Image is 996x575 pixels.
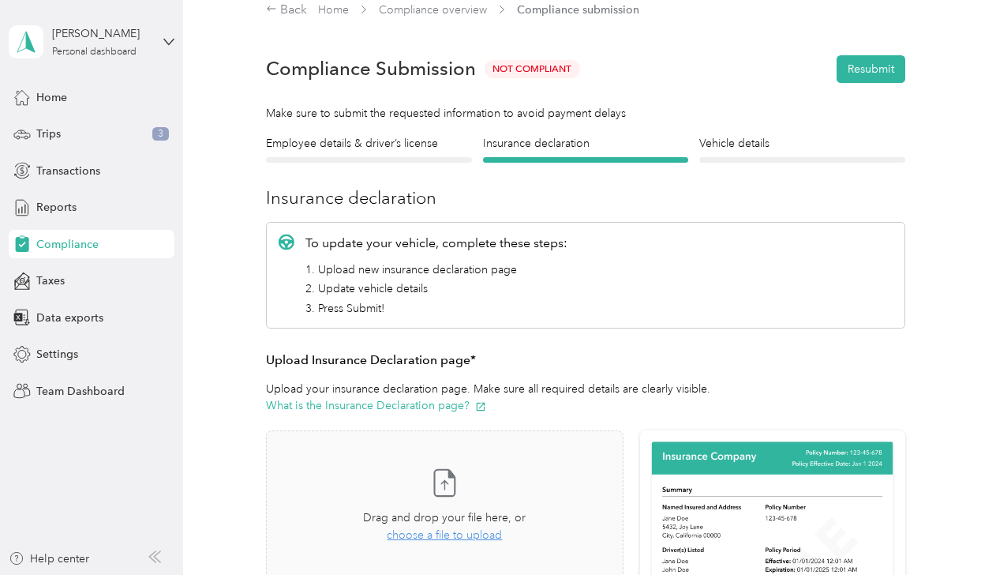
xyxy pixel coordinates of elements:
[517,2,639,18] span: Compliance submission
[52,25,151,42] div: [PERSON_NAME]
[379,3,487,17] a: Compliance overview
[152,127,169,141] span: 3
[36,163,100,179] span: Transactions
[305,300,567,317] li: 3. Press Submit!
[266,105,904,122] div: Make sure to submit the requested information to avoid payment delays
[305,261,567,278] li: 1. Upload new insurance declaration page
[266,397,486,414] button: What is the Insurance Declaration page?
[908,487,996,575] iframe: Everlance-gr Chat Button Frame
[266,351,904,370] h3: Upload Insurance Declaration page*
[52,47,137,57] div: Personal dashboard
[837,55,905,83] button: Resubmit
[36,383,125,400] span: Team Dashboard
[36,310,103,326] span: Data exports
[699,135,904,152] h4: Vehicle details
[305,280,567,297] li: 2. Update vehicle details
[363,511,526,524] span: Drag and drop your file here, or
[266,135,471,152] h4: Employee details & driver’s license
[36,272,65,289] span: Taxes
[266,185,904,211] h3: Insurance declaration
[9,551,89,567] button: Help center
[36,126,61,142] span: Trips
[485,60,580,78] span: Not Compliant
[266,1,307,20] div: Back
[266,58,476,80] h1: Compliance Submission
[36,89,67,106] span: Home
[36,346,78,363] span: Settings
[266,381,904,414] p: Upload your insurance declaration page. Make sure all required details are clearly visible.
[36,236,99,253] span: Compliance
[483,135,688,152] h4: Insurance declaration
[36,199,77,216] span: Reports
[318,3,349,17] a: Home
[305,234,567,253] p: To update your vehicle, complete these steps:
[387,528,502,542] span: choose a file to upload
